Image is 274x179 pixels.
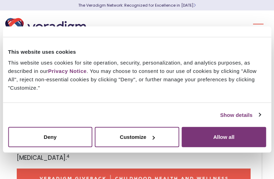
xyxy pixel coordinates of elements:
span: Learn More [193,2,196,8]
a: Show details [220,111,261,119]
div: This website uses cookies [8,47,266,56]
a: The Veradigm Network: Recognized for Excellence in [DATE]Learn More [78,2,196,8]
button: Customize [95,127,179,147]
button: Toggle Navigation Menu [253,18,264,36]
a: Privacy Notice [48,68,87,74]
button: Deny [8,127,92,147]
img: Veradigm logo [5,16,89,39]
div: This website uses cookies for site operation, security, personalization, and analytics purposes, ... [8,59,266,92]
button: Allow all [182,127,266,147]
sup: 4 [67,153,69,159]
